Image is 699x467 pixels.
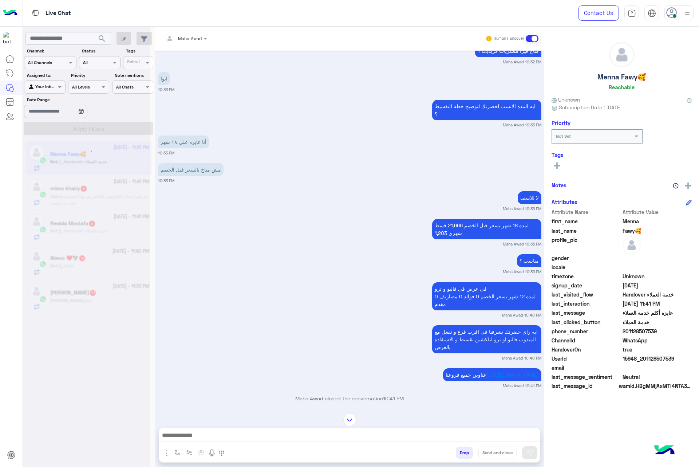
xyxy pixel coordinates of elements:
[3,5,17,21] img: Logo
[456,447,473,459] button: Drop
[46,8,71,18] p: Live Chat
[475,44,541,57] p: 21/9/2025, 10:32 PM
[552,119,570,126] h6: Priority
[158,72,170,85] p: 21/9/2025, 10:33 PM
[609,42,634,67] img: defaultAdmin.png
[158,395,541,402] p: Maha Awad closed the conversation
[552,373,621,381] span: last_message_sentiment
[552,300,621,307] span: last_interaction
[628,9,636,17] img: tab
[494,36,524,42] small: Human Handover
[552,263,621,271] span: locale
[552,217,621,225] span: first_name
[158,136,209,148] p: 21/9/2025, 10:33 PM
[552,346,621,353] span: HandoverOn
[623,217,692,225] span: Menna
[432,325,541,353] p: 21/9/2025, 10:40 PM
[526,449,533,456] img: send message
[503,206,541,212] small: Maha Awad 10:36 PM
[158,163,224,176] p: 21/9/2025, 10:33 PM
[31,8,40,17] img: tab
[578,5,619,21] a: Contact Us
[685,183,691,189] img: add
[623,346,692,353] span: true
[517,254,541,267] p: 21/9/2025, 10:36 PM
[552,337,621,344] span: ChannelId
[174,450,180,456] img: select flow
[552,236,621,253] span: profile_pic
[552,272,621,280] span: timezone
[623,327,692,335] span: 201128507539
[80,145,93,157] div: loading...
[478,447,517,459] button: Send and close
[219,450,225,456] img: make a call
[623,254,692,262] span: null
[552,309,621,317] span: last_message
[502,355,541,361] small: Maha Awad 10:40 PM
[503,122,541,128] small: Maha Awad 10:33 PM
[683,9,692,18] img: profile
[503,269,541,275] small: Maha Awad 10:36 PM
[552,327,621,335] span: phone_number
[486,372,539,378] a: [URL][DOMAIN_NAME]
[623,373,692,381] span: 0
[208,449,216,458] img: send voice note
[518,191,541,204] p: 21/9/2025, 10:36 PM
[623,208,692,216] span: Attribute Value
[609,84,635,90] h6: Reachable
[552,355,621,362] span: UserId
[559,103,622,111] span: Subscription Date : [DATE]
[502,312,541,318] small: Maha Awad 10:40 PM
[552,282,621,289] span: signup_date
[623,318,692,326] span: خدمة العملاء
[623,272,692,280] span: Unknown
[171,447,183,459] button: select flow
[158,150,174,156] small: 10:33 PM
[186,450,192,456] img: Trigger scenario
[623,364,692,372] span: null
[623,300,692,307] span: 2025-09-21T20:41:52.36Z
[503,241,541,247] small: Maha Awad 10:36 PM
[623,355,692,362] span: 15948_201128507539
[552,318,621,326] span: last_clicked_button
[126,58,140,67] div: Select
[196,447,208,459] button: create order
[3,32,16,45] img: 1403182699927242
[552,227,621,235] span: last_name
[343,413,356,426] img: scroll
[432,282,541,310] p: 21/9/2025, 10:40 PM
[556,133,571,139] b: Not Set
[624,5,639,21] a: tab
[552,291,621,298] span: last_visited_flow
[158,87,174,93] small: 10:33 PM
[623,236,641,254] img: defaultAdmin.png
[183,447,196,459] button: Trigger scenario
[552,182,566,188] h6: Notes
[623,227,692,235] span: Fawy🥰
[432,219,541,239] p: 21/9/2025, 10:36 PM
[552,152,692,158] h6: Tags
[552,254,621,262] span: gender
[623,291,692,298] span: Handover خدمة العملاء
[673,183,679,189] img: notes
[503,383,541,389] small: Maha Awad 10:41 PM
[552,364,621,372] span: email
[198,450,204,456] img: create order
[623,282,692,289] span: 2025-09-16T12:52:42.033Z
[158,178,174,184] small: 10:33 PM
[503,59,541,65] small: Maha Awad 10:32 PM
[446,372,486,378] span: عناوين جميع فروعنا
[652,438,677,463] img: hulul-logo.png
[597,73,646,81] h5: Menna Fawy🥰
[552,199,577,205] h6: Attributes
[552,96,580,103] span: Unknown
[623,263,692,271] span: null
[162,449,171,458] img: send attachment
[383,395,404,401] span: 10:41 PM
[648,9,656,17] img: tab
[623,337,692,344] span: 2
[552,208,621,216] span: Attribute Name
[623,309,692,317] span: عايزه أكلم خدمه العملاء
[619,382,692,390] span: wamid.HBgMMjAxMTI4NTA3NTM5FQIAEhggQUMwMjRBRDM3QjA2RTc0NDRCMDRBMzY2RDE3MTg4MEEA
[552,382,617,390] span: last_message_id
